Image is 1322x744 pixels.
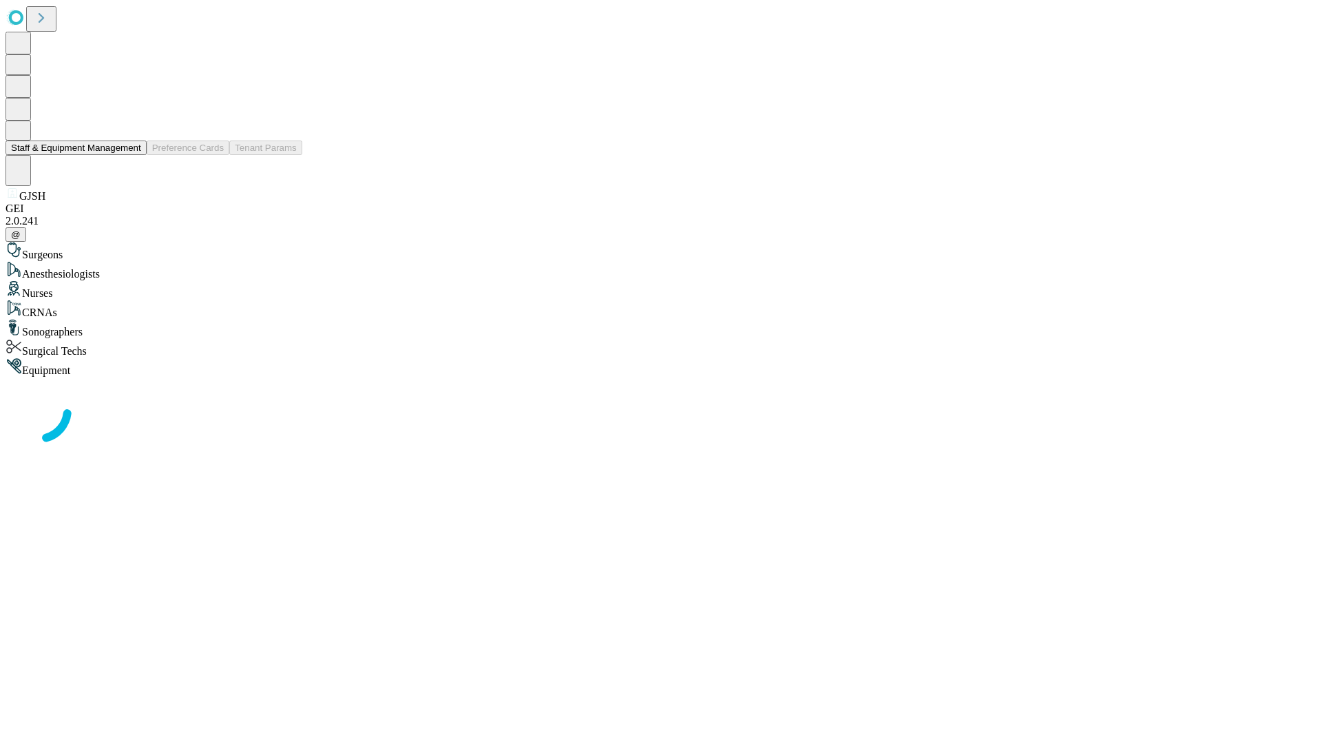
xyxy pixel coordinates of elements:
[6,261,1316,280] div: Anesthesiologists
[147,141,229,155] button: Preference Cards
[6,227,26,242] button: @
[6,141,147,155] button: Staff & Equipment Management
[11,229,21,240] span: @
[6,280,1316,300] div: Nurses
[6,319,1316,338] div: Sonographers
[229,141,302,155] button: Tenant Params
[19,190,45,202] span: GJSH
[6,242,1316,261] div: Surgeons
[6,300,1316,319] div: CRNAs
[6,203,1316,215] div: GEI
[6,338,1316,358] div: Surgical Techs
[6,215,1316,227] div: 2.0.241
[6,358,1316,377] div: Equipment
